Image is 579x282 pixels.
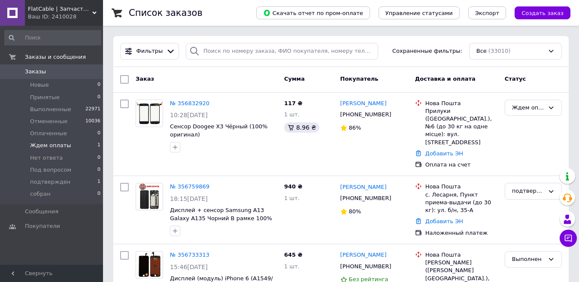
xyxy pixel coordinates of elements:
[4,30,101,45] input: Поиск
[30,81,49,89] span: Новые
[340,100,387,108] a: [PERSON_NAME]
[30,154,63,162] span: Нет ответа
[425,107,498,146] div: Прилуки ([GEOGRAPHIC_DATA].), №6 (до 30 кг на одне місце): вул. [STREET_ADDRESS]
[425,218,463,224] a: Добавить ЭН
[170,264,208,270] span: 15:46[DATE]
[476,47,487,55] span: Все
[30,130,67,137] span: Оплаченные
[85,106,100,113] span: 22971
[85,118,100,125] span: 10036
[170,207,272,229] a: Дисплей + сенсор Samsung A13 Galaxy A135 Чорний В рамке 100% SERVICE PACK
[30,118,67,125] span: Отмененные
[515,6,570,19] button: Создать заказ
[425,100,498,107] div: Нова Пошта
[186,43,378,60] input: Поиск по номеру заказа, ФИО покупателя, номеру телефона, Email, номеру накладной
[425,150,463,157] a: Добавить ЭН
[425,229,498,237] div: Наложенный платеж
[136,100,163,127] a: Фото товару
[129,8,203,18] h1: Список заказов
[97,81,100,89] span: 0
[139,183,160,210] img: Фото товару
[349,208,361,215] span: 80%
[170,100,209,106] a: № 356832920
[170,183,209,190] a: № 356759869
[349,124,361,131] span: 86%
[385,10,453,16] span: Управление статусами
[284,252,303,258] span: 645 ₴
[415,76,476,82] span: Доставка и оплата
[30,178,70,186] span: подтвержден
[284,100,303,106] span: 117 ₴
[25,222,60,230] span: Покупатели
[340,263,391,270] span: [PHONE_NUMBER]
[506,9,570,16] a: Создать заказ
[512,255,544,264] div: Выполнен
[136,102,163,124] img: Фото товару
[97,166,100,174] span: 0
[475,10,499,16] span: Экспорт
[425,251,498,259] div: Нова Пошта
[28,13,103,21] div: Ваш ID: 2410028
[512,187,544,196] div: подтвержден
[340,183,387,191] a: [PERSON_NAME]
[170,195,208,202] span: 18:15[DATE]
[170,123,267,138] a: Сенсор Doogee X3 Чёрный (100% оригинал)
[284,183,303,190] span: 940 ₴
[488,48,511,54] span: (33010)
[284,111,300,118] span: 1 шт.
[28,5,92,13] span: FlatCable | Запчасти для ремонта телефонов
[30,142,71,149] span: Ждем оплаты
[97,94,100,101] span: 0
[137,252,161,278] img: Фото товару
[284,263,300,270] span: 1 шт.
[30,166,71,174] span: Под вопросом
[392,47,462,55] span: Сохраненные фильтры:
[340,76,379,82] span: Покупатель
[256,6,370,19] button: Скачать отчет по пром-оплате
[512,103,544,112] div: Ждем оплаты
[340,111,391,118] span: [PHONE_NUMBER]
[25,53,86,61] span: Заказы и сообщения
[30,106,71,113] span: Выполненные
[97,178,100,186] span: 1
[340,251,387,259] a: [PERSON_NAME]
[284,195,300,201] span: 1 шт.
[263,9,363,17] span: Скачать отчет по пром-оплате
[468,6,506,19] button: Экспорт
[97,142,100,149] span: 1
[170,112,208,118] span: 10:28[DATE]
[340,195,391,201] span: [PHONE_NUMBER]
[505,76,526,82] span: Статус
[284,122,319,133] div: 8.96 ₴
[97,190,100,198] span: 0
[521,10,564,16] span: Создать заказ
[136,251,163,279] a: Фото товару
[136,183,163,210] a: Фото товару
[97,154,100,162] span: 0
[425,191,498,215] div: с. Лесарня, Пункт приема-выдачи (до 30 кг): ул. б/н, 35-А
[425,183,498,191] div: Нова Пошта
[284,76,305,82] span: Сумма
[25,208,58,215] span: Сообщения
[425,161,498,169] div: Оплата на счет
[560,230,577,247] button: Чат с покупателем
[30,190,51,198] span: собран
[25,68,46,76] span: Заказы
[170,252,209,258] a: № 356733313
[136,76,154,82] span: Заказ
[379,6,460,19] button: Управление статусами
[30,94,60,101] span: Принятые
[136,47,163,55] span: Фильтры
[97,130,100,137] span: 0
